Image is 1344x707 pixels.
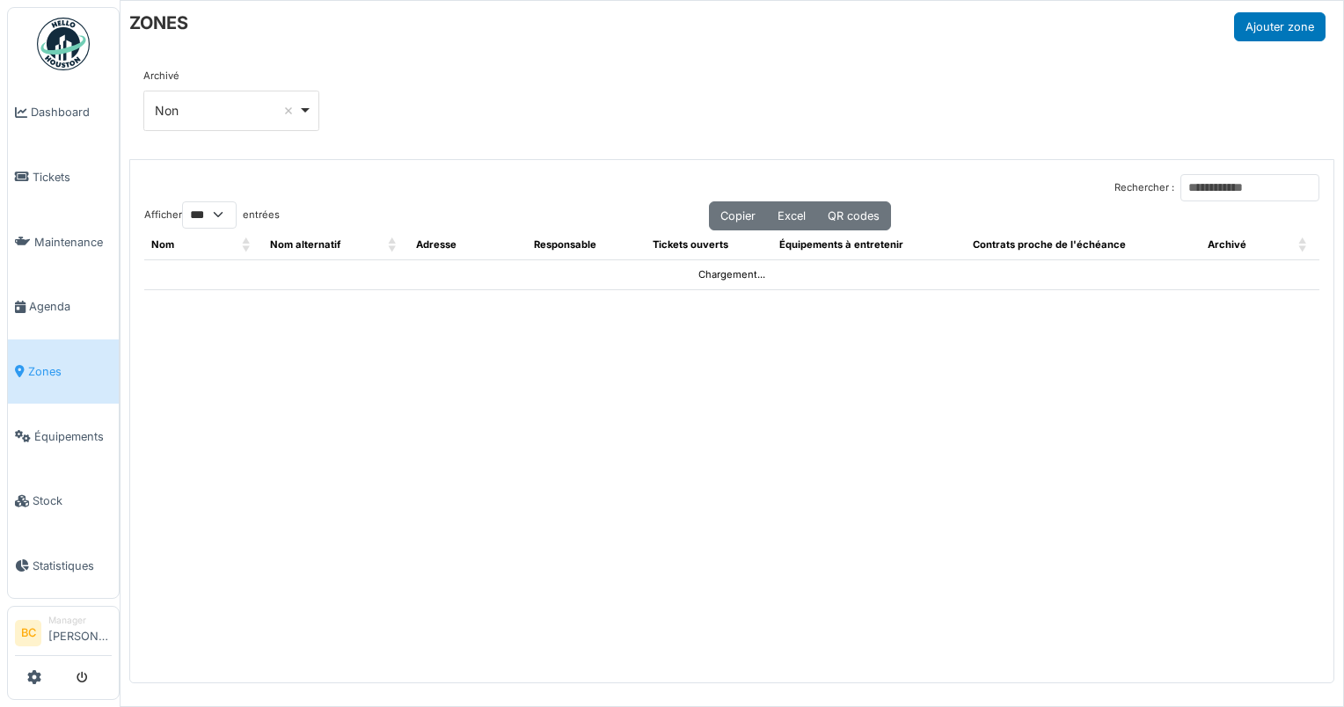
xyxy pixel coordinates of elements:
li: BC [15,620,41,646]
span: Équipements à entretenir [779,238,903,251]
button: Remove item: 'false' [280,102,297,120]
span: Copier [720,209,756,222]
div: Non [155,101,298,120]
a: Statistiques [8,534,119,599]
a: BC Manager[PERSON_NAME] [15,614,112,656]
span: Archivé [1208,238,1246,251]
a: Zones [8,339,119,405]
span: Stock [33,492,112,509]
select: Afficherentrées [182,201,237,229]
span: Dashboard [31,104,112,120]
span: QR codes [828,209,880,222]
a: Équipements [8,404,119,469]
span: Excel [778,209,806,222]
span: Contrats proche de l'échéance [973,238,1126,251]
span: Responsable [534,238,596,251]
button: Copier [709,201,767,230]
div: Manager [48,614,112,627]
li: [PERSON_NAME] [48,614,112,652]
a: Stock [8,469,119,534]
button: Excel [766,201,817,230]
button: QR codes [816,201,891,230]
span: Tickets ouverts [653,238,728,251]
span: Zones [28,363,112,380]
span: Maintenance [34,234,112,251]
span: Statistiques [33,558,112,574]
label: Afficher entrées [144,201,280,229]
button: Ajouter zone [1234,12,1326,41]
span: Adresse [416,238,457,251]
span: Tickets [33,169,112,186]
a: Agenda [8,274,119,339]
span: Archivé: Activate to sort [1298,230,1309,259]
span: Nom [151,238,174,251]
a: Maintenance [8,209,119,274]
label: Rechercher : [1114,180,1174,195]
a: Dashboard [8,80,119,145]
span: Agenda [29,298,112,315]
a: Tickets [8,145,119,210]
span: Nom alternatif: Activate to sort [388,230,398,259]
td: Chargement... [144,259,1319,289]
img: Badge_color-CXgf-gQk.svg [37,18,90,70]
span: Équipements [34,428,112,445]
h6: ZONES [129,12,188,33]
label: Archivé [143,69,179,84]
span: Nom: Activate to sort [242,230,252,259]
span: Nom alternatif [270,238,340,251]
